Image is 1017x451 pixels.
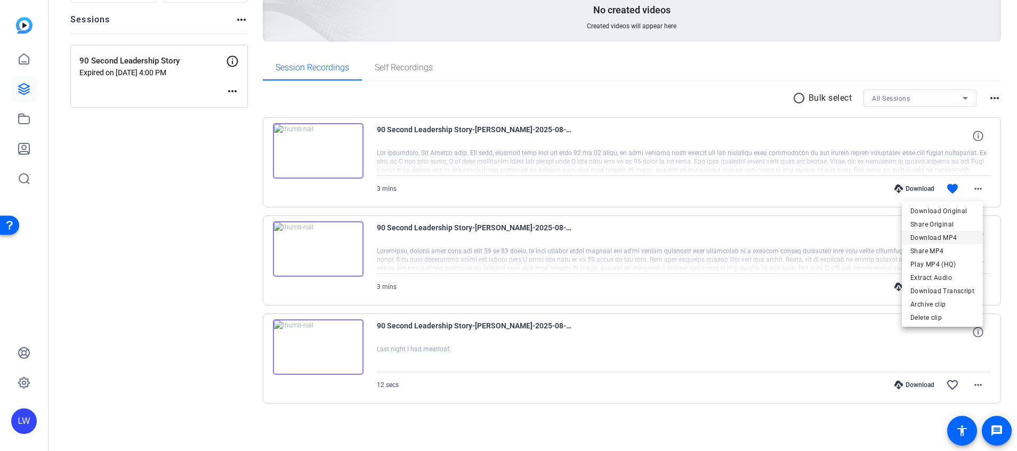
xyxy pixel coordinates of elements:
[910,218,974,231] span: Share Original
[910,245,974,257] span: Share MP4
[910,311,974,324] span: Delete clip
[910,231,974,244] span: Download MP4
[910,298,974,311] span: Archive clip
[910,271,974,284] span: Extract Audio
[910,285,974,297] span: Download Transcript
[910,258,974,271] span: Play MP4 (HQ)
[910,205,974,218] span: Download Original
